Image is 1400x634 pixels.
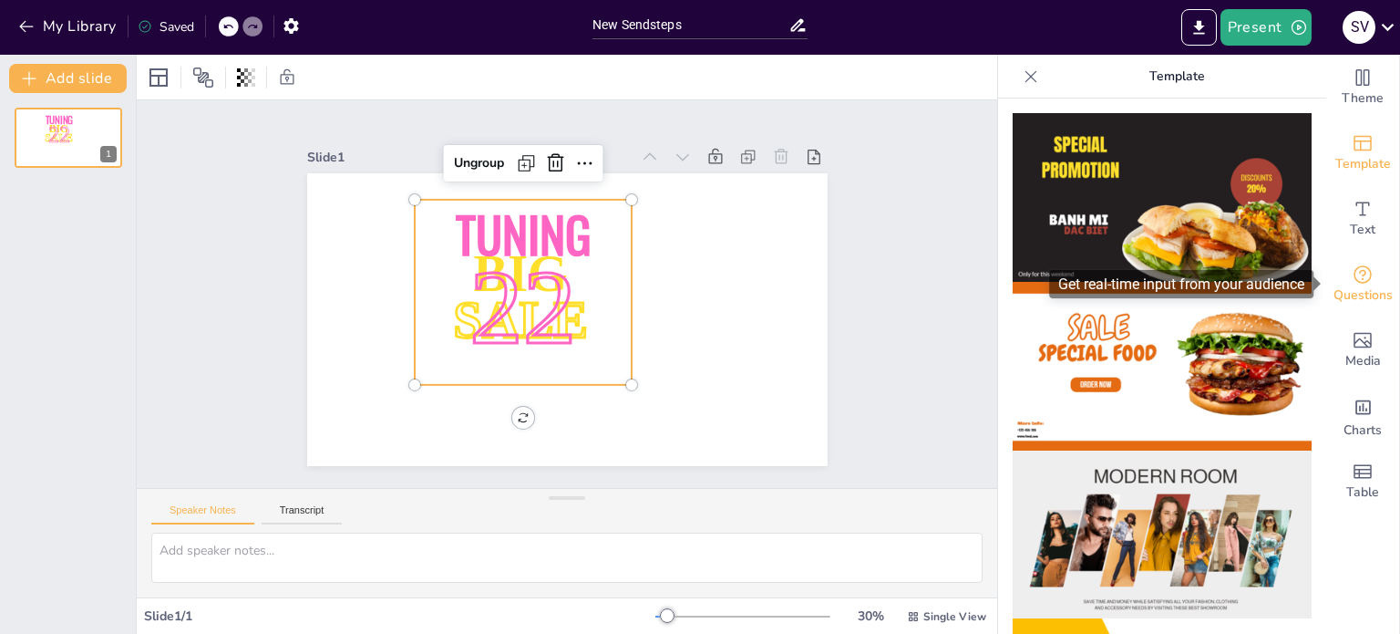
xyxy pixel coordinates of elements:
div: Add charts and graphs [1326,383,1399,449]
span: 22 [476,189,613,317]
div: Layout [144,63,173,92]
span: Theme [1342,88,1384,109]
span: Text [1350,220,1375,240]
div: S v [1343,11,1375,44]
span: Position [192,67,214,88]
div: Add a table [1326,449,1399,514]
button: S v [1343,9,1375,46]
div: Add ready made slides [1326,120,1399,186]
div: Get real-time input from your audience [1326,252,1399,317]
div: Saved [138,18,194,36]
div: 1 [15,108,122,168]
button: Add slide [9,64,127,93]
span: 22 [48,123,70,148]
p: Template [1045,55,1308,99]
div: Add text boxes [1326,186,1399,252]
div: Slide 1 / 1 [144,608,655,625]
div: 1 [100,146,117,162]
span: Single View [923,609,986,624]
input: Insert title [592,12,788,38]
img: thumb-1.png [1013,113,1312,282]
span: Media [1345,351,1381,371]
div: Get real-time input from your audience [1049,270,1313,298]
button: My Library [14,12,124,41]
span: Questions [1333,286,1393,306]
span: Table [1346,483,1379,503]
span: Charts [1343,421,1382,441]
div: Ungroup [655,146,697,215]
button: Present [1220,9,1312,46]
img: thumb-3.png [1013,451,1312,619]
div: Change the overall theme [1326,55,1399,120]
span: Template [1335,154,1391,174]
div: Add images, graphics, shapes or video [1326,317,1399,383]
div: 30 % [849,608,892,625]
span: Tuning [568,165,666,312]
button: Export to PowerPoint [1181,9,1217,46]
button: Transcript [262,504,343,525]
span: Tuning [46,112,74,127]
img: thumb-2.png [1013,282,1312,451]
button: Speaker Notes [151,504,254,525]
